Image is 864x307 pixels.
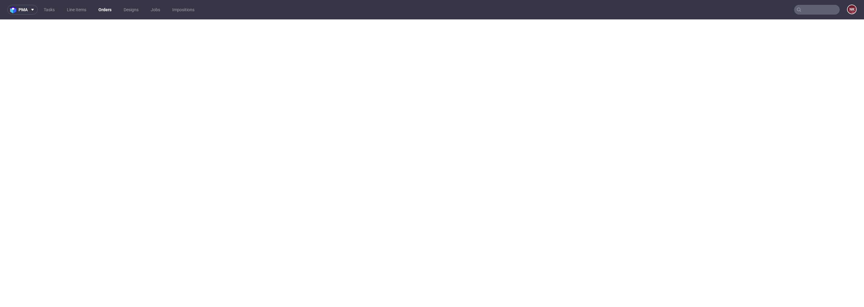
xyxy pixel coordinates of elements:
img: logo [10,6,19,13]
span: pma [19,8,28,12]
a: Impositions [169,5,198,15]
a: Line Items [63,5,90,15]
a: Orders [95,5,115,15]
a: Jobs [147,5,164,15]
figcaption: NK [848,5,856,14]
a: Tasks [40,5,58,15]
a: Designs [120,5,142,15]
button: pma [7,5,38,15]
